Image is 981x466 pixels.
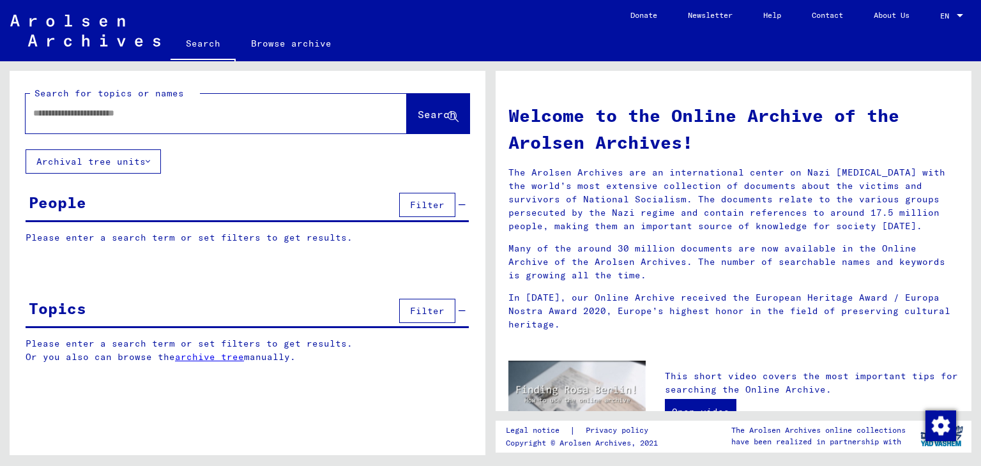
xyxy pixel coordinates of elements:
p: This short video covers the most important tips for searching the Online Archive. [665,370,959,396]
p: The Arolsen Archives are an international center on Nazi [MEDICAL_DATA] with the world’s most ext... [508,166,959,233]
p: have been realized in partnership with [731,436,906,447]
a: Open video [665,399,736,425]
button: Filter [399,193,455,217]
button: Filter [399,299,455,323]
a: Legal notice [506,424,570,437]
div: People [29,191,86,214]
span: Filter [410,199,445,211]
a: archive tree [175,351,244,363]
a: Privacy policy [575,424,664,437]
img: video.jpg [508,361,646,435]
img: Change consent [925,410,956,441]
p: Copyright © Arolsen Archives, 2021 [506,437,664,449]
mat-label: Search for topics or names [34,87,184,99]
p: Please enter a search term or set filters to get results. Or you also can browse the manually. [26,337,469,364]
a: Search [171,28,236,61]
p: Many of the around 30 million documents are now available in the Online Archive of the Arolsen Ar... [508,242,959,282]
a: Browse archive [236,28,347,59]
div: Change consent [925,410,955,440]
img: yv_logo.png [918,420,966,452]
span: Filter [410,305,445,317]
span: EN [940,11,954,20]
div: | [506,424,664,437]
span: Search [418,108,456,121]
p: The Arolsen Archives online collections [731,425,906,436]
p: Please enter a search term or set filters to get results. [26,231,469,244]
div: Topics [29,297,86,320]
h1: Welcome to the Online Archive of the Arolsen Archives! [508,102,959,156]
button: Search [407,94,469,133]
button: Archival tree units [26,149,161,174]
p: In [DATE], our Online Archive received the European Heritage Award / Europa Nostra Award 2020, Eu... [508,291,959,331]
img: Arolsen_neg.svg [10,15,160,47]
